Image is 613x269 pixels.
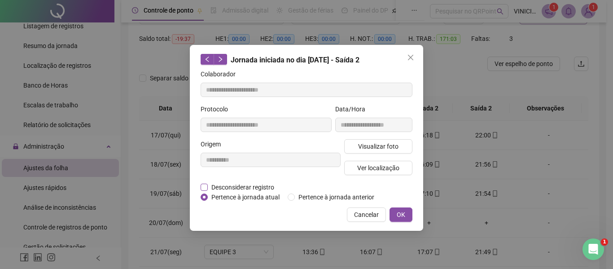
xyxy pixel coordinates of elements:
[217,56,223,62] span: right
[204,56,210,62] span: left
[201,104,234,114] label: Protocolo
[335,104,371,114] label: Data/Hora
[201,54,214,65] button: left
[208,192,283,202] span: Pertence à jornada atual
[344,161,412,175] button: Ver localização
[347,207,386,222] button: Cancelar
[295,192,378,202] span: Pertence à jornada anterior
[208,182,278,192] span: Desconsiderar registro
[201,69,241,79] label: Colaborador
[582,238,604,260] iframe: Intercom live chat
[201,54,412,66] div: Jornada iniciada no dia [DATE] - Saída 2
[601,238,608,246] span: 1
[397,210,405,220] span: OK
[354,210,379,220] span: Cancelar
[201,139,227,149] label: Origem
[358,141,398,151] span: Visualizar foto
[390,207,412,222] button: OK
[344,139,412,154] button: Visualizar foto
[403,50,418,65] button: Close
[407,54,414,61] span: close
[357,163,399,173] span: Ver localização
[214,54,227,65] button: right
